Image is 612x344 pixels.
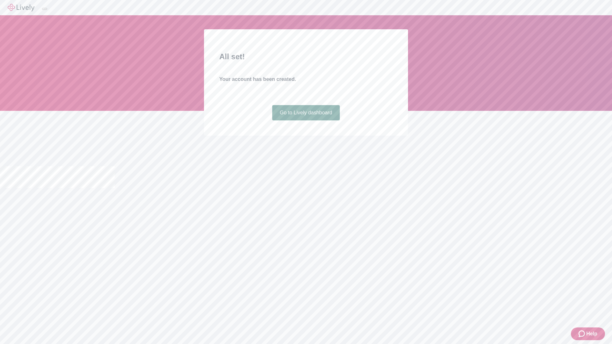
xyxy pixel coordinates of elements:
[571,327,605,340] button: Zendesk support iconHelp
[586,330,597,338] span: Help
[219,75,393,83] h4: Your account has been created.
[42,8,47,10] button: Log out
[579,330,586,338] svg: Zendesk support icon
[219,51,393,62] h2: All set!
[8,4,34,11] img: Lively
[272,105,340,120] a: Go to Lively dashboard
